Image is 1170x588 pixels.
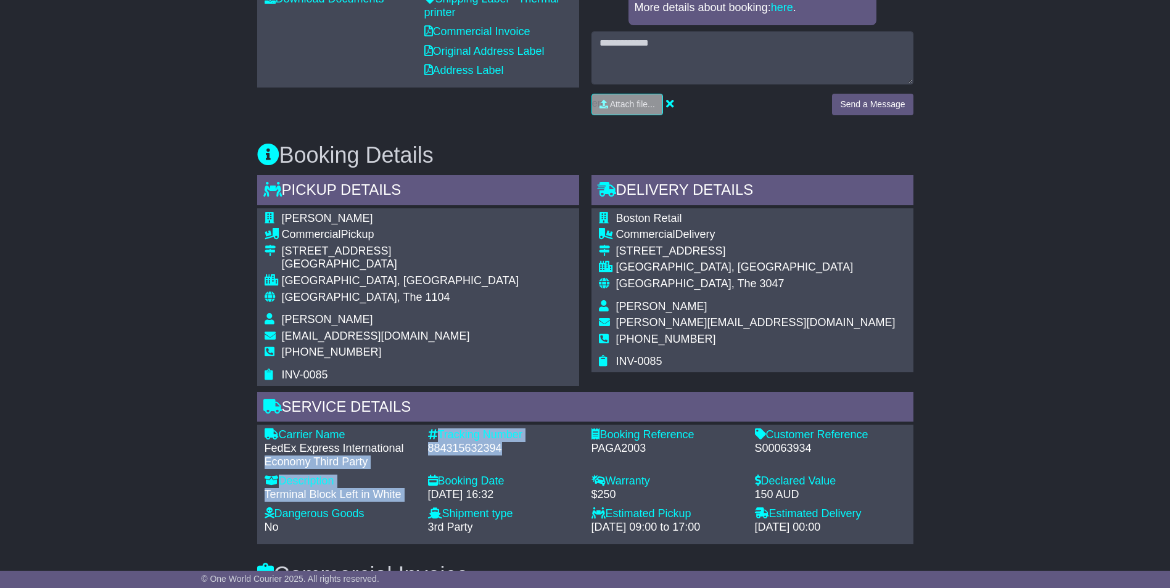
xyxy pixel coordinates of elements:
div: [GEOGRAPHIC_DATA], [GEOGRAPHIC_DATA] [282,274,519,288]
span: [GEOGRAPHIC_DATA], The [282,291,422,303]
div: Warranty [591,475,743,488]
a: here [771,1,793,14]
span: [PERSON_NAME] [282,313,373,325]
div: [STREET_ADDRESS] [616,245,896,258]
div: Description [265,475,416,488]
div: S00063934 [755,442,906,455]
div: Booking Date [428,475,579,488]
span: [PERSON_NAME] [282,212,373,224]
div: 150 AUD [755,488,906,502]
div: Dangerous Goods [265,507,416,521]
div: FedEx Express International Economy Third Party [265,442,416,468]
div: [DATE] 16:32 [428,488,579,502]
div: Pickup Details [257,175,579,208]
span: [PERSON_NAME] [616,300,707,312]
div: Tracking Number [428,428,579,442]
div: Estimated Delivery [755,507,906,521]
a: Address Label [424,64,504,76]
span: 3047 [760,277,785,290]
div: [DATE] 09:00 to 17:00 [591,521,743,534]
a: Commercial Invoice [424,25,530,38]
div: Declared Value [755,475,906,488]
div: Service Details [257,392,913,425]
span: 1104 [426,291,450,303]
span: Commercial [282,228,341,240]
div: Delivery Details [591,175,913,208]
span: No [265,521,279,533]
div: [GEOGRAPHIC_DATA] [282,258,519,271]
p: More details about booking: . [635,1,870,15]
div: Booking Reference [591,428,743,442]
div: Terminal Block Left in White [265,488,416,502]
div: PAGA2003 [591,442,743,455]
span: [PHONE_NUMBER] [282,346,382,358]
div: [GEOGRAPHIC_DATA], [GEOGRAPHIC_DATA] [616,261,896,274]
span: [GEOGRAPHIC_DATA], The [616,277,757,290]
h3: Commercial Invoice [257,563,913,587]
span: INV-0085 [616,355,662,367]
div: Shipment type [428,507,579,521]
a: Original Address Label [424,45,545,57]
span: [EMAIL_ADDRESS][DOMAIN_NAME] [282,330,470,342]
span: Boston Retail [616,212,682,224]
span: [PERSON_NAME][EMAIL_ADDRESS][DOMAIN_NAME] [616,316,896,329]
div: Delivery [616,228,896,242]
button: Send a Message [832,94,913,115]
span: © One World Courier 2025. All rights reserved. [201,574,379,584]
span: Commercial [616,228,675,240]
div: Estimated Pickup [591,507,743,521]
div: 884315632394 [428,442,579,455]
div: Pickup [282,228,519,242]
div: [STREET_ADDRESS] [282,245,519,258]
span: 3rd Party [428,521,473,533]
div: $250 [591,488,743,502]
div: Carrier Name [265,428,416,442]
div: [DATE] 00:00 [755,521,906,534]
span: [PHONE_NUMBER] [616,333,716,345]
div: Customer Reference [755,428,906,442]
span: INV-0085 [282,369,328,381]
h3: Booking Details [257,143,913,168]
